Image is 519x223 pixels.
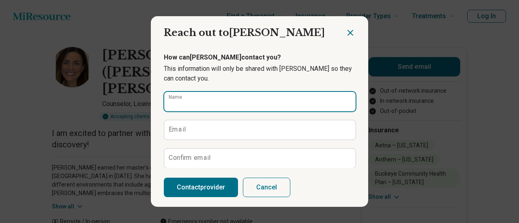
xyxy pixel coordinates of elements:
[169,95,182,100] label: Name
[164,27,325,38] span: Reach out to [PERSON_NAME]
[169,155,210,161] label: Confirm email
[164,53,355,62] p: How can [PERSON_NAME] contact you?
[164,64,355,83] p: This information will only be shared with [PERSON_NAME] so they can contact you.
[169,126,186,133] label: Email
[243,178,290,197] button: Cancel
[164,178,238,197] button: Contactprovider
[345,28,355,38] button: Close dialog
